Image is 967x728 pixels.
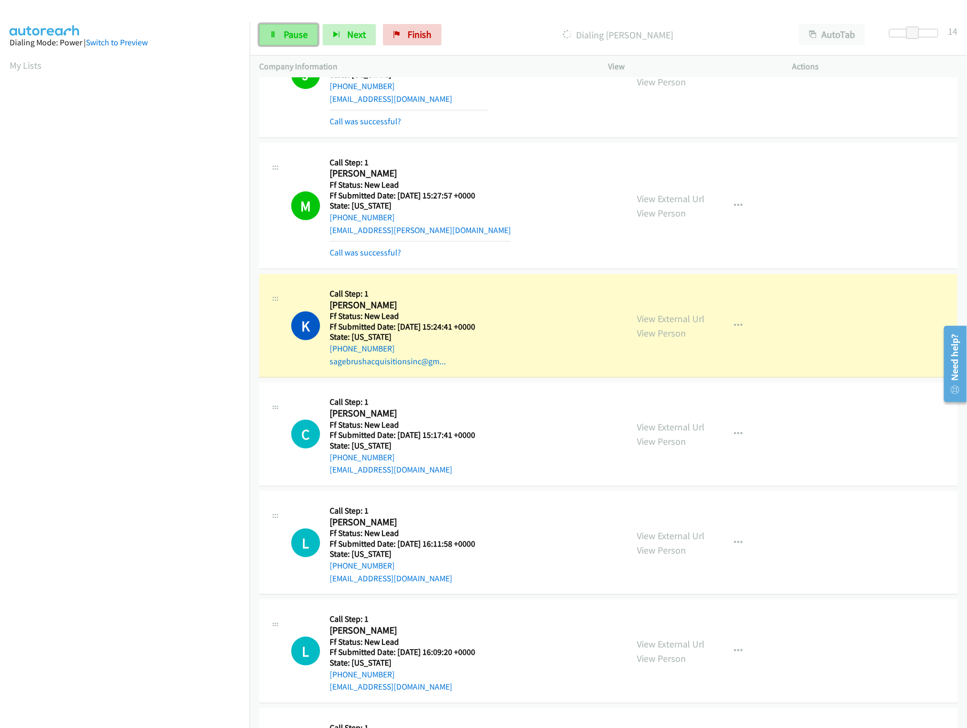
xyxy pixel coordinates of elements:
h5: State: [US_STATE] [330,332,489,342]
a: [EMAIL_ADDRESS][DOMAIN_NAME] [330,573,452,583]
h2: [PERSON_NAME] [330,299,489,311]
a: [PHONE_NUMBER] [330,81,395,91]
a: Finish [383,24,442,45]
a: View External Url [637,193,705,205]
p: Dialing [PERSON_NAME] [456,28,780,42]
a: My Lists [10,59,42,71]
a: [PHONE_NUMBER] [330,561,395,571]
div: The call is yet to be attempted [291,637,320,666]
h5: Call Step: 1 [330,397,489,407]
h5: Call Step: 1 [330,614,475,625]
h5: Ff Submitted Date: [DATE] 15:17:41 +0000 [330,430,489,441]
p: Actions [793,60,957,73]
a: View External Url [637,313,705,325]
a: Call was successful? [330,247,401,258]
button: Next [323,24,376,45]
h1: K [291,311,320,340]
h1: L [291,529,320,557]
a: [PHONE_NUMBER] [330,343,395,354]
a: [PHONE_NUMBER] [330,669,395,679]
h5: Ff Submitted Date: [DATE] 15:27:57 +0000 [330,190,511,201]
a: [PHONE_NUMBER] [330,212,395,222]
h1: L [291,637,320,666]
button: AutoTab [799,24,865,45]
p: View [609,60,773,73]
span: Pause [284,28,308,41]
iframe: Dialpad [10,82,250,589]
div: The call is yet to be attempted [291,529,320,557]
h5: Ff Status: New Lead [330,637,475,647]
h2: [PERSON_NAME] [330,167,489,180]
h5: Ff Status: New Lead [330,180,511,190]
a: View Person [637,207,686,219]
h1: M [291,191,320,220]
h5: Ff Submitted Date: [DATE] 16:11:58 +0000 [330,539,475,549]
a: sagebrushacquisitionsinc@gm... [330,356,446,366]
h5: Ff Submitted Date: [DATE] 15:24:41 +0000 [330,322,489,332]
h5: State: [US_STATE] [330,201,511,211]
a: View Person [637,327,686,339]
a: Pause [259,24,318,45]
h5: Ff Status: New Lead [330,528,475,539]
a: [PHONE_NUMBER] [330,452,395,462]
h5: Ff Status: New Lead [330,311,489,322]
h2: [PERSON_NAME] [330,407,489,420]
a: Switch to Preview [86,37,148,47]
div: The call is yet to be attempted [291,420,320,449]
a: View Person [637,76,686,88]
a: View Person [637,435,686,447]
h1: C [291,420,320,449]
h2: [PERSON_NAME] [330,516,475,529]
a: View External Url [637,638,705,650]
a: View Person [637,652,686,665]
h5: Call Step: 1 [330,289,489,299]
a: View External Url [637,421,705,433]
h5: Ff Submitted Date: [DATE] 16:09:20 +0000 [330,647,475,658]
a: View Person [637,544,686,556]
a: View External Url [637,530,705,542]
h5: State: [US_STATE] [330,441,489,451]
a: [EMAIL_ADDRESS][PERSON_NAME][DOMAIN_NAME] [330,225,511,235]
a: [EMAIL_ADDRESS][DOMAIN_NAME] [330,682,452,692]
h5: Call Step: 1 [330,506,475,516]
h5: State: [US_STATE] [330,658,475,668]
p: Company Information [259,60,589,73]
div: Dialing Mode: Power | [10,36,240,49]
span: Next [347,28,366,41]
span: Finish [407,28,431,41]
a: Call was successful? [330,116,401,126]
a: [EMAIL_ADDRESS][DOMAIN_NAME] [330,465,452,475]
div: 14 [948,24,957,38]
h5: Ff Status: New Lead [330,420,489,430]
h5: Call Step: 1 [330,157,511,168]
h2: [PERSON_NAME] [330,625,475,637]
iframe: Resource Center [937,322,967,406]
a: [EMAIL_ADDRESS][DOMAIN_NAME] [330,94,452,104]
h5: State: [US_STATE] [330,549,475,559]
